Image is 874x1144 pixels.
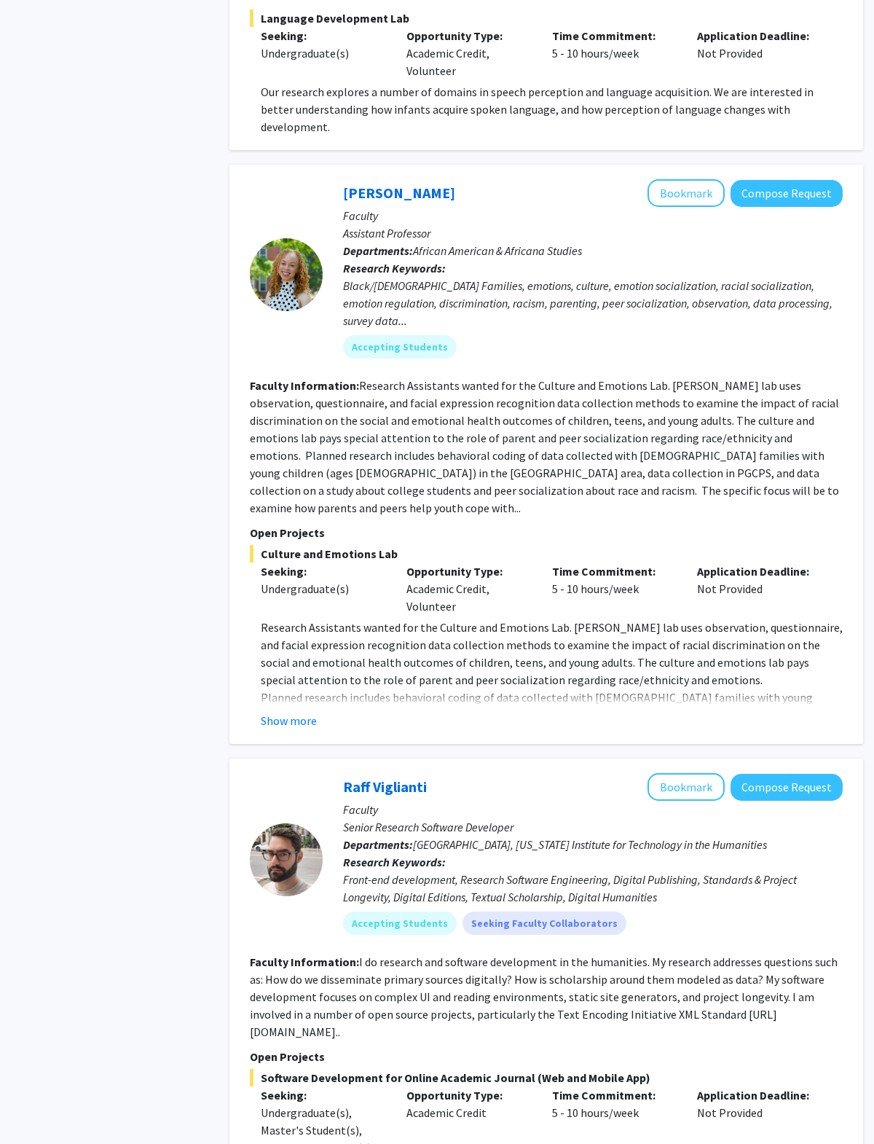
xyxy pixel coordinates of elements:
p: Application Deadline: [697,27,821,44]
p: Seeking: [261,1086,385,1104]
mat-chip: Accepting Students [343,335,457,359]
div: Black/[DEMOGRAPHIC_DATA] Families, emotions, culture, emotion socialization, racial socialization... [343,277,843,329]
iframe: Chat [11,1078,62,1133]
button: Add Angel Dunbar to Bookmarks [647,179,725,207]
a: [PERSON_NAME] [343,184,455,202]
p: Planned research includes behavioral coding of data collected with [DEMOGRAPHIC_DATA] families wi... [261,689,843,776]
button: Compose Request to Raff Viglianti [731,774,843,801]
p: Faculty [343,207,843,224]
p: Open Projects [250,1048,843,1065]
b: Departments: [343,243,413,258]
span: African American & Africana Studies [413,243,582,258]
p: Assistant Professor [343,224,843,242]
fg-read-more: Research Assistants wanted for the Culture and Emotions Lab. [PERSON_NAME] lab uses observation, ... [250,378,839,515]
div: 5 - 10 hours/week [541,27,687,79]
fg-read-more: I do research and software development in the humanities. My research addresses questions such as... [250,955,838,1039]
button: Show more [261,712,317,729]
p: Application Deadline: [697,563,821,580]
p: Time Commitment: [552,1086,676,1104]
p: Senior Research Software Developer [343,818,843,836]
div: 5 - 10 hours/week [541,563,687,615]
p: Time Commitment: [552,563,676,580]
span: Software Development for Online Academic Journal (Web and Mobile App) [250,1069,843,1086]
div: Undergraduate(s) [261,44,385,62]
p: Time Commitment: [552,27,676,44]
div: Academic Credit, Volunteer [395,563,541,615]
mat-chip: Seeking Faculty Collaborators [462,912,626,935]
div: Front-end development, Research Software Engineering, Digital Publishing, Standards & Project Lon... [343,871,843,906]
span: [GEOGRAPHIC_DATA], [US_STATE] Institute for Technology in the Humanities [413,837,767,852]
div: Not Provided [686,563,832,615]
p: Opportunity Type: [406,563,530,580]
div: Undergraduate(s) [261,580,385,598]
b: Research Keywords: [343,261,446,275]
div: Not Provided [686,27,832,79]
mat-chip: Accepting Students [343,912,457,935]
button: Compose Request to Angel Dunbar [731,180,843,207]
p: Our research explores a number of domains in speech perception and language acquisition. We are i... [261,83,843,136]
b: Research Keywords: [343,855,446,869]
button: Add Raff Viglianti to Bookmarks [647,773,725,801]
p: Opportunity Type: [406,1086,530,1104]
p: Seeking: [261,27,385,44]
p: Faculty [343,801,843,818]
b: Faculty Information: [250,378,359,393]
p: Application Deadline: [697,1086,821,1104]
p: Seeking: [261,563,385,580]
p: Open Projects [250,524,843,541]
a: Raff Viglianti [343,777,427,796]
p: Opportunity Type: [406,27,530,44]
b: Faculty Information: [250,955,359,969]
span: Culture and Emotions Lab [250,545,843,563]
b: Departments: [343,837,413,852]
p: Research Assistants wanted for the Culture and Emotions Lab. [PERSON_NAME] lab uses observation, ... [261,619,843,689]
div: Academic Credit, Volunteer [395,27,541,79]
span: Language Development Lab [250,9,843,27]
